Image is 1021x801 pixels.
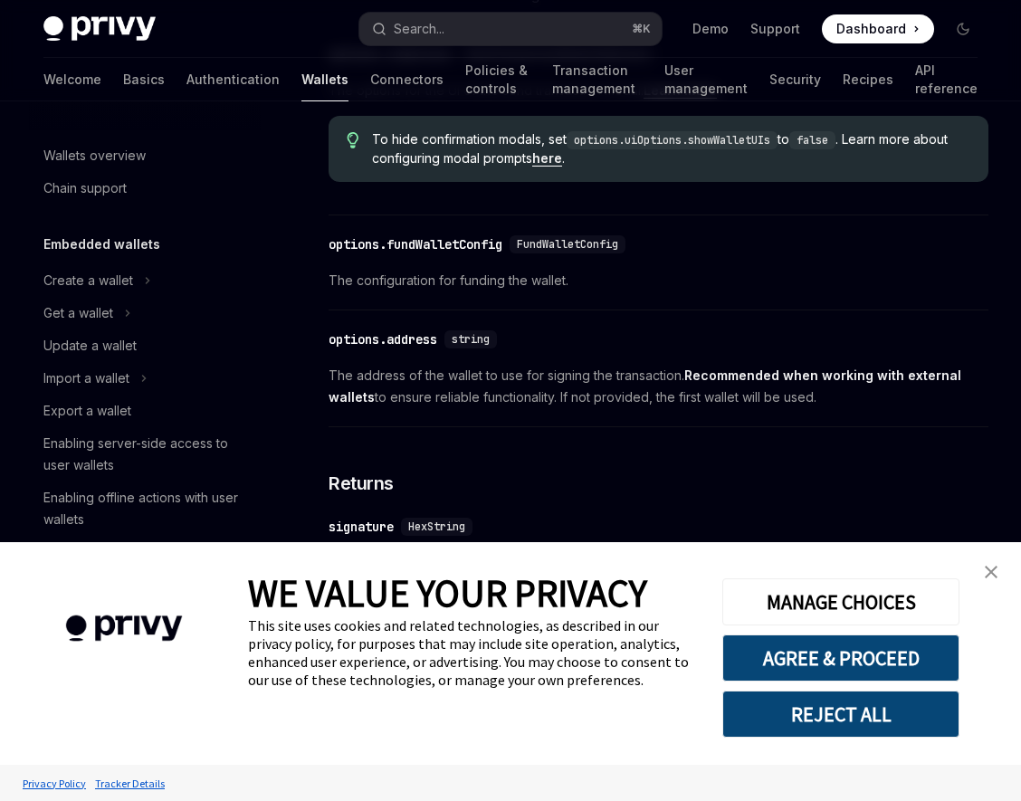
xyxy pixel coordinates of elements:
[43,270,133,291] div: Create a wallet
[372,130,970,167] span: To hide confirmation modals, set to . Learn more about configuring modal prompts .
[91,768,169,799] a: Tracker Details
[186,58,280,101] a: Authentication
[123,58,165,101] a: Basics
[29,427,261,482] a: Enabling server-side access to user wallets
[329,330,437,348] div: options.address
[822,14,934,43] a: Dashboard
[27,589,221,668] img: company logo
[29,172,261,205] a: Chain support
[973,554,1009,590] a: close banner
[29,395,261,427] a: Export a wallet
[949,14,978,43] button: Toggle dark mode
[692,20,729,38] a: Demo
[43,234,160,255] h5: Embedded wallets
[347,132,359,148] svg: Tip
[567,131,778,149] code: options.uiOptions.showWalletUIs
[532,150,562,167] a: here
[43,302,113,324] div: Get a wallet
[408,520,465,534] span: HexString
[248,616,695,689] div: This site uses cookies and related technologies, as described in our privacy policy, for purposes...
[452,332,490,347] span: string
[248,569,647,616] span: WE VALUE YOUR PRIVACY
[329,518,394,536] div: signature
[29,139,261,172] a: Wallets overview
[329,365,988,408] span: The address of the wallet to use for signing the transaction. to ensure reliable functionality. I...
[836,20,906,38] span: Dashboard
[664,58,748,101] a: User management
[789,131,835,149] code: false
[43,400,131,422] div: Export a wallet
[43,487,250,530] div: Enabling offline actions with user wallets
[43,433,250,476] div: Enabling server-side access to user wallets
[29,482,261,536] a: Enabling offline actions with user wallets
[43,58,101,101] a: Welcome
[985,566,997,578] img: close banner
[722,634,959,682] button: AGREE & PROCEED
[465,58,530,101] a: Policies & controls
[843,58,893,101] a: Recipes
[915,58,978,101] a: API reference
[370,58,444,101] a: Connectors
[750,20,800,38] a: Support
[43,145,146,167] div: Wallets overview
[43,335,137,357] div: Update a wallet
[43,367,129,389] div: Import a wallet
[722,578,959,625] button: MANAGE CHOICES
[43,16,156,42] img: dark logo
[29,329,261,362] a: Update a wallet
[329,471,394,496] span: Returns
[18,768,91,799] a: Privacy Policy
[632,22,651,36] span: ⌘ K
[329,270,988,291] span: The configuration for funding the wallet.
[517,237,618,252] span: FundWalletConfig
[722,691,959,738] button: REJECT ALL
[301,58,348,101] a: Wallets
[359,13,661,45] button: Search...⌘K
[769,58,821,101] a: Security
[552,58,643,101] a: Transaction management
[394,18,444,40] div: Search...
[43,177,127,199] div: Chain support
[329,235,502,253] div: options.fundWalletConfig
